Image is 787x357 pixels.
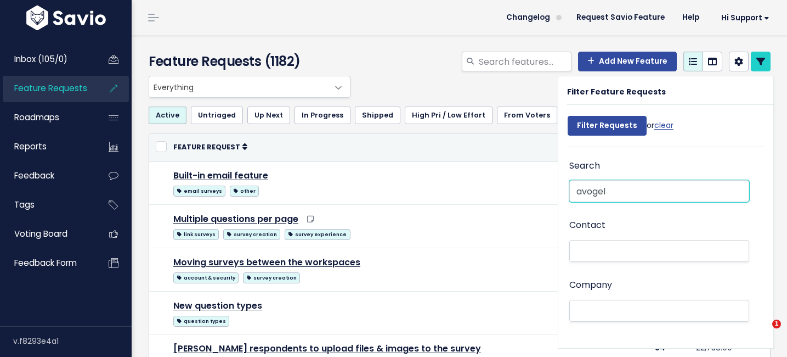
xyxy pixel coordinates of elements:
a: Roadmaps [3,105,91,130]
strong: Filter Feature Requests [567,86,666,97]
a: survey creation [243,270,300,284]
span: Everything [149,76,350,98]
input: Search features... [478,52,571,71]
input: Search Features [569,180,749,202]
a: Shipped [355,107,400,124]
span: Feedback form [14,257,77,269]
a: survey experience [285,227,350,241]
span: account & security [173,272,239,283]
a: Feedback [3,163,91,188]
iframe: Intercom live chat [750,320,776,346]
span: Changelog [506,14,550,21]
a: Multiple questions per page [173,213,298,225]
a: other [230,183,259,197]
span: survey creation [223,229,280,240]
a: Voting Board [3,221,91,247]
a: New question types [173,299,262,312]
span: Tags [14,199,35,210]
div: or [568,110,673,147]
a: link surveys [173,227,219,241]
a: In Progress [295,107,350,124]
label: Feedback From [569,337,638,353]
h4: Feature Requests (1182) [149,52,345,71]
a: Tags [3,192,91,217]
a: Feedback form [3,250,91,276]
a: Moving surveys between the workspaces [173,256,360,269]
label: Contact [569,217,605,233]
span: link surveys [173,229,219,240]
a: Feature Requests [3,76,91,101]
label: Company [569,277,612,293]
span: Everything [149,76,328,97]
span: Hi Support [721,14,769,22]
a: Help [673,9,708,26]
a: Inbox (105/0) [3,47,91,72]
span: Feedback [14,170,54,181]
a: Hi Support [708,9,778,26]
span: question types [173,316,229,327]
span: other [230,186,259,197]
a: From Voters [497,107,557,124]
span: survey experience [285,229,350,240]
a: Reports [3,134,91,159]
span: email surveys [173,186,225,197]
div: v.f8293e4a1 [13,327,132,355]
a: Built-in email feature [173,169,268,182]
a: [PERSON_NAME] respondents to upload files & images to the survey [173,342,481,355]
ul: Filter feature requests [149,107,771,124]
span: Reports [14,141,47,152]
a: survey creation [223,227,280,241]
a: Untriaged [191,107,243,124]
a: Up Next [247,107,290,124]
img: logo-white.9d6f32f41409.svg [24,5,109,30]
a: Feature Request [173,141,247,152]
span: Feature Requests [14,82,87,94]
a: High Pri / Low Effort [405,107,492,124]
span: Voting Board [14,228,67,239]
span: Roadmaps [14,111,59,123]
a: clear [654,120,673,131]
a: Request Savio Feature [568,9,673,26]
a: email surveys [173,183,225,197]
span: survey creation [243,272,300,283]
label: Search [569,158,600,174]
span: Inbox (105/0) [14,53,67,65]
span: 1 [772,320,781,328]
a: question types [173,314,229,327]
input: Filter Requests [568,116,647,136]
a: Active [149,107,186,124]
a: account & security [173,270,239,284]
span: Feature Request [173,142,240,152]
a: Add New Feature [578,52,677,71]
